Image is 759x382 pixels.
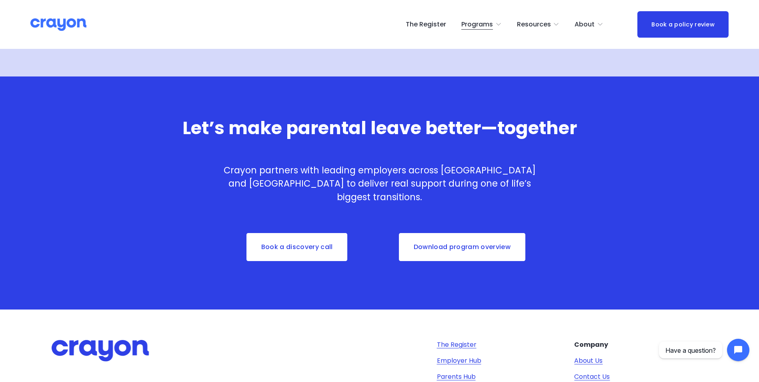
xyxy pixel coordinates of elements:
a: Parents Hub [437,372,476,382]
img: Crayon [30,18,86,32]
span: About [575,19,595,30]
a: The Register [437,340,477,350]
a: Download program overview [398,232,526,262]
a: Employer Hub [437,356,481,366]
a: Book a policy review [637,11,729,37]
a: About Us [574,356,603,366]
a: folder dropdown [575,18,603,31]
h2: Let’s make parental leave better—together [134,118,625,138]
span: Resources [517,19,551,30]
a: Book a discovery call [246,232,348,262]
p: Crayon partners with leading employers across [GEOGRAPHIC_DATA] and [GEOGRAPHIC_DATA] to deliver ... [216,164,542,204]
a: The Register [406,18,446,31]
strong: Company [574,340,608,349]
a: folder dropdown [517,18,560,31]
a: Contact Us [574,372,610,382]
span: Programs [461,19,493,30]
a: folder dropdown [461,18,502,31]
